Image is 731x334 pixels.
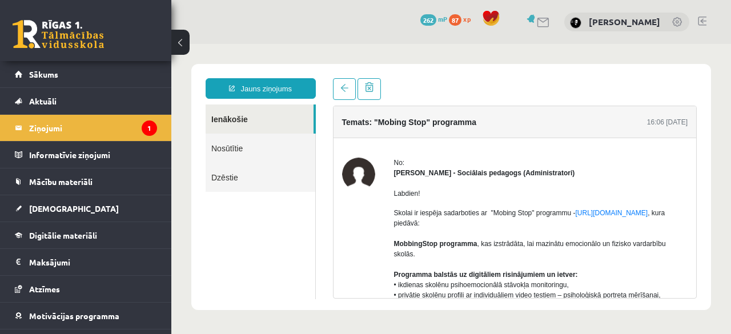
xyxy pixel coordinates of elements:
a: Maksājumi [15,249,157,275]
span: Aktuāli [29,96,57,106]
legend: Ziņojumi [29,115,157,141]
a: Informatīvie ziņojumi [15,142,157,168]
a: Ziņojumi1 [15,115,157,141]
span: Sākums [29,69,58,79]
a: Sākums [15,61,157,87]
a: Jauns ziņojums [34,34,144,55]
a: 262 mP [420,14,447,23]
h4: Temats: "Mobing Stop" programma [171,74,305,83]
a: 87 xp [449,14,476,23]
a: Motivācijas programma [15,303,157,329]
span: mP [438,14,447,23]
p: Labdien! [223,144,517,155]
a: Digitālie materiāli [15,222,157,248]
div: 16:06 [DATE] [476,73,516,83]
span: [DEMOGRAPHIC_DATA] [29,203,119,214]
b: MobbingStop programma [223,196,306,204]
a: Aktuāli [15,88,157,114]
div: No: [223,114,517,124]
i: 1 [142,120,157,136]
span: xp [463,14,471,23]
b: Programma balstās uz digitāliem risinājumiem un ietver: [223,227,407,235]
legend: Maksājumi [29,249,157,275]
strong: [PERSON_NAME] - Sociālais pedagogs (Administratori) [223,125,404,133]
a: Mācību materiāli [15,168,157,195]
a: [DEMOGRAPHIC_DATA] [15,195,157,222]
a: Rīgas 1. Tālmācības vidusskola [13,20,104,49]
a: Ienākošie [34,61,142,90]
span: Mācību materiāli [29,176,93,187]
span: 87 [449,14,461,26]
img: Dagnija Gaubšteina - Sociālais pedagogs [171,114,204,147]
a: [PERSON_NAME] [589,16,660,27]
span: 262 [420,14,436,26]
a: Atzīmes [15,276,157,302]
a: Dzēstie [34,119,144,148]
span: Digitālie materiāli [29,230,97,240]
a: Nosūtītie [34,90,144,119]
span: Atzīmes [29,284,60,294]
legend: Informatīvie ziņojumi [29,142,157,168]
img: Diāna Seile [570,17,581,29]
a: [URL][DOMAIN_NAME] [404,165,477,173]
span: Motivācijas programma [29,311,119,321]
